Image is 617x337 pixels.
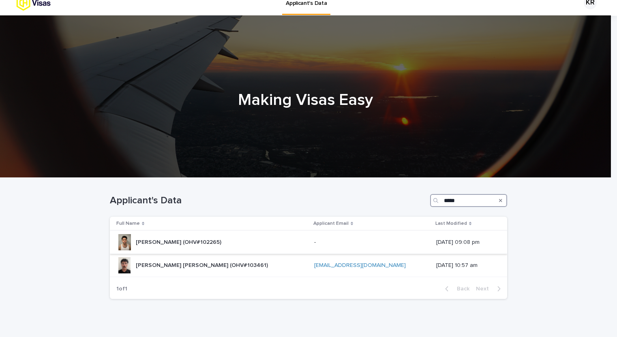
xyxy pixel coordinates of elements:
tr: [PERSON_NAME] [PERSON_NAME] (OHV#103461)[PERSON_NAME] [PERSON_NAME] (OHV#103461) [EMAIL_ADDRESS][... [110,254,507,277]
h1: Applicant's Data [110,195,427,207]
input: Search [430,194,507,207]
span: Back [452,286,469,292]
p: 1 of 1 [110,279,134,299]
tr: [PERSON_NAME] (OHV#102265)[PERSON_NAME] (OHV#102265) -- [DATE] 09:08 pm [110,231,507,254]
p: [PERSON_NAME] [PERSON_NAME] (OHV#103461) [136,260,270,269]
p: Full Name [116,219,140,228]
h1: Making Visas Easy [107,90,504,110]
p: - [314,237,317,246]
p: [PERSON_NAME] (OHV#102265) [136,237,223,246]
p: [DATE] 09:08 pm [436,239,494,246]
span: Next [476,286,494,292]
p: Applicant Email [313,219,349,228]
p: Last Modified [435,219,467,228]
button: Next [473,285,507,292]
a: [EMAIL_ADDRESS][DOMAIN_NAME] [314,262,406,268]
button: Back [439,285,473,292]
p: [DATE] 10:57 am [436,262,494,269]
